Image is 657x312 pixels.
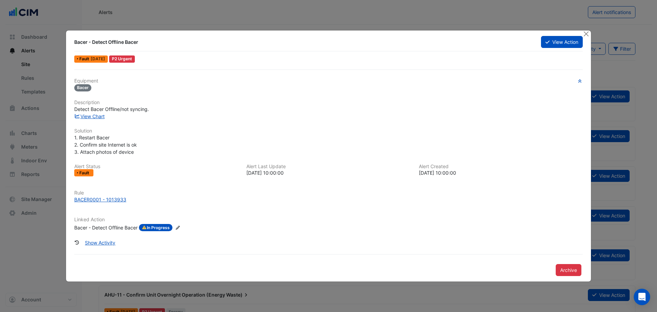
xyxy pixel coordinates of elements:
[74,106,149,112] span: Detect Bacer Offline/not syncing.
[74,164,238,170] h6: Alert Status
[74,190,583,196] h6: Rule
[74,217,583,223] h6: Linked Action
[74,100,583,105] h6: Description
[79,57,91,61] span: Fault
[541,36,583,48] button: View Action
[74,196,126,203] div: BACER0001 - 1013933
[79,171,91,175] span: Fault
[74,196,583,203] a: BACER0001 - 1013933
[419,164,583,170] h6: Alert Created
[175,225,180,230] fa-icon: Edit Linked Action
[582,30,590,38] button: Close
[74,128,583,134] h6: Solution
[74,78,583,84] h6: Equipment
[91,56,105,61] span: Tue 09-Sep-2025 10:00 AEST
[74,135,137,155] span: 1. Restart Bacer 2. Confirm site Internet is ok 3. Attach photos of device
[419,169,583,176] div: [DATE] 10:00:00
[74,113,105,119] a: View Chart
[74,224,138,232] div: Bacer - Detect Offline Bacer
[246,169,410,176] div: [DATE] 10:00:00
[139,224,172,232] span: In Progress
[74,39,533,46] div: Bacer - Detect Offline Bacer
[74,84,91,91] span: Bacer
[634,289,650,305] div: Open Intercom Messenger
[246,164,410,170] h6: Alert Last Update
[556,264,581,276] button: Archive
[80,237,120,249] button: Show Activity
[109,55,135,63] div: P2 Urgent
